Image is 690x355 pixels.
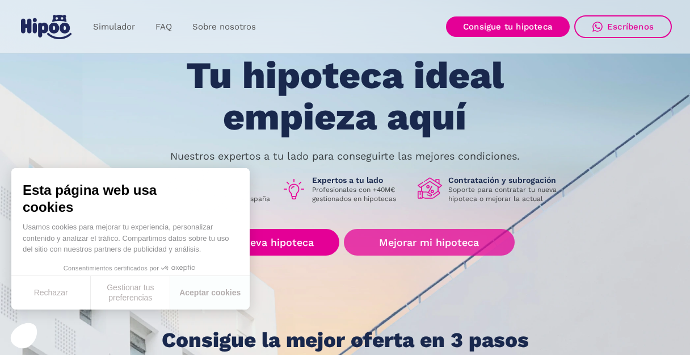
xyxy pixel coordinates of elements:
a: FAQ [145,16,182,38]
h1: Expertos a tu lado [312,175,409,185]
a: Mejorar mi hipoteca [344,229,515,256]
a: Escríbenos [574,15,672,38]
a: home [18,10,74,44]
h1: Tu hipoteca ideal empieza aquí [130,55,560,137]
a: Sobre nosotros [182,16,266,38]
h1: Contratación y subrogación [448,175,565,185]
h1: Consigue la mejor oferta en 3 pasos [162,329,529,352]
p: Nuestros expertos a tu lado para conseguirte las mejores condiciones. [170,152,520,161]
div: Escríbenos [607,22,654,32]
p: Profesionales con +40M€ gestionados en hipotecas [312,185,409,203]
a: Consigue tu hipoteca [446,16,570,37]
p: Soporte para contratar tu nueva hipoteca o mejorar la actual [448,185,565,203]
a: Buscar nueva hipoteca [175,229,339,256]
a: Simulador [83,16,145,38]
